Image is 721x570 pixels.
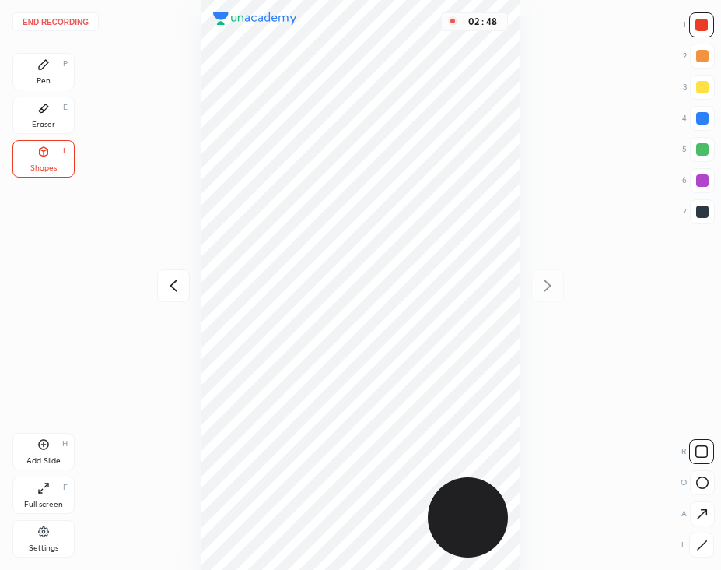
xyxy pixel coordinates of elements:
div: Full screen [24,501,63,508]
div: R [681,439,714,464]
div: L [681,533,714,558]
div: Settings [29,544,58,552]
div: F [63,484,68,491]
div: Shapes [30,164,57,172]
div: P [63,60,68,68]
div: H [62,440,68,448]
div: 2 [683,44,715,69]
div: O [681,470,715,495]
div: 6 [682,168,715,193]
div: 7 [683,199,715,224]
div: 4 [682,106,715,131]
div: 1 [683,12,714,37]
div: Add Slide [26,457,61,465]
div: 5 [682,137,715,162]
div: 02 : 48 [464,16,501,27]
button: End recording [12,12,99,31]
img: logo.38c385cc.svg [213,12,297,25]
div: Pen [37,77,51,85]
div: A [681,501,715,526]
div: L [63,147,68,155]
div: 3 [683,75,715,100]
div: E [63,104,68,111]
div: Eraser [32,121,55,128]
